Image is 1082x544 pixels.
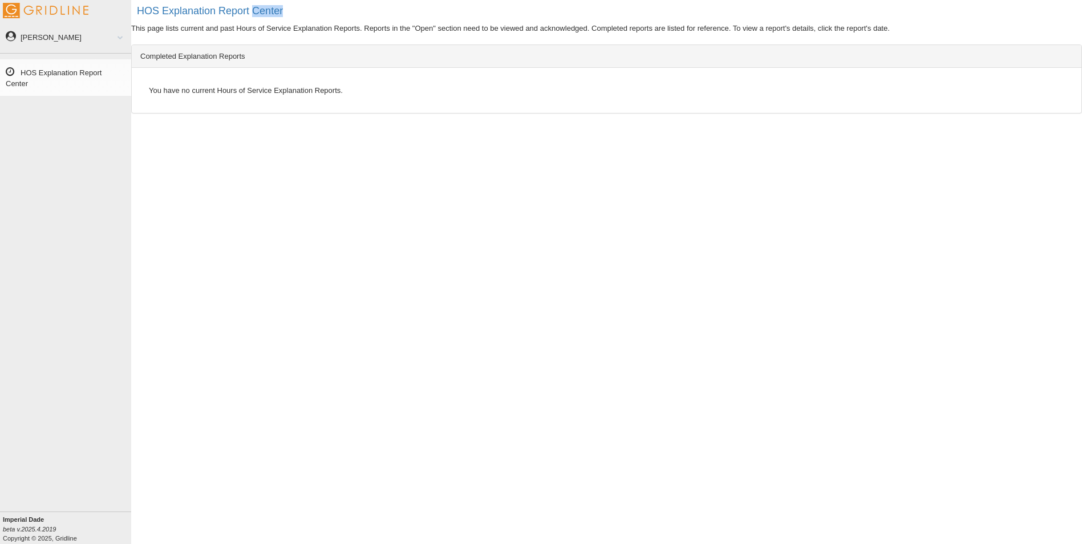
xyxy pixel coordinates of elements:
div: Copyright © 2025, Gridline [3,515,131,543]
div: You have no current Hours of Service Explanation Reports. [140,76,1073,104]
b: Imperial Dade [3,516,44,523]
i: beta v.2025.4.2019 [3,526,56,533]
div: Completed Explanation Reports [132,45,1081,68]
img: Gridline [3,3,88,18]
h2: HOS Explanation Report Center [137,6,1082,17]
